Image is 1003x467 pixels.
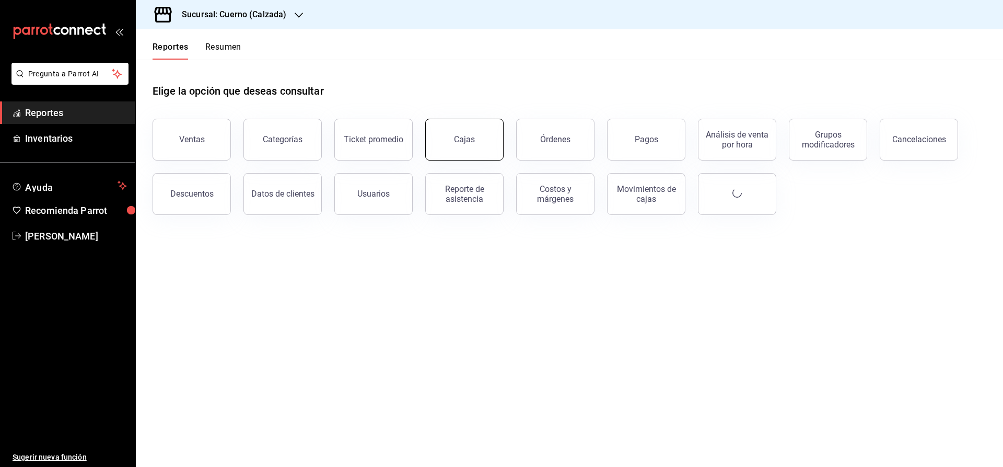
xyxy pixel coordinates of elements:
[344,134,403,144] div: Ticket promedio
[892,134,946,144] div: Cancelaciones
[170,189,214,199] div: Descuentos
[153,42,241,60] div: navigation tabs
[705,130,769,150] div: Análisis de venta por hora
[25,131,127,145] span: Inventarios
[425,119,504,161] a: Cajas
[153,42,189,60] button: Reportes
[523,184,588,204] div: Costos y márgenes
[25,203,127,218] span: Recomienda Parrot
[516,173,594,215] button: Costos y márgenes
[11,63,129,85] button: Pregunta a Parrot AI
[205,42,241,60] button: Resumen
[243,173,322,215] button: Datos de clientes
[115,27,123,36] button: open_drawer_menu
[13,452,127,463] span: Sugerir nueva función
[614,184,679,204] div: Movimientos de cajas
[153,173,231,215] button: Descuentos
[357,189,390,199] div: Usuarios
[153,119,231,161] button: Ventas
[7,76,129,87] a: Pregunta a Parrot AI
[25,106,127,120] span: Reportes
[607,119,685,161] button: Pagos
[173,8,286,21] h3: Sucursal: Cuerno (Calzada)
[425,173,504,215] button: Reporte de asistencia
[243,119,322,161] button: Categorías
[28,69,112,79] span: Pregunta a Parrot AI
[334,119,413,161] button: Ticket promedio
[540,134,570,144] div: Órdenes
[516,119,594,161] button: Órdenes
[880,119,958,161] button: Cancelaciones
[25,179,113,192] span: Ayuda
[251,189,314,199] div: Datos de clientes
[153,83,324,99] h1: Elige la opción que deseas consultar
[334,173,413,215] button: Usuarios
[263,134,302,144] div: Categorías
[25,229,127,243] span: [PERSON_NAME]
[698,119,776,161] button: Análisis de venta por hora
[607,173,685,215] button: Movimientos de cajas
[179,134,205,144] div: Ventas
[432,184,497,204] div: Reporte de asistencia
[635,134,658,144] div: Pagos
[454,133,475,146] div: Cajas
[789,119,867,161] button: Grupos modificadores
[796,130,860,150] div: Grupos modificadores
